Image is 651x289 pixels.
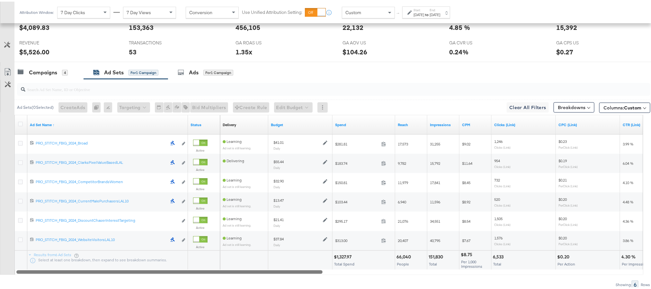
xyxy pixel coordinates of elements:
[493,252,505,258] div: 6,533
[556,21,577,31] div: 15,392
[223,215,242,219] span: Learning
[335,217,379,222] span: $295.17
[494,240,511,244] sub: Clicks (Link)
[623,198,633,203] span: 4.48 %
[335,237,379,241] span: $313.00
[335,179,379,183] span: $150.81
[19,9,54,13] div: Attribution Window:
[623,217,633,222] span: 4.36 %
[30,121,185,126] a: Your Ad Set name.
[223,121,236,126] div: Delivery
[19,46,49,55] div: $5,526.00
[558,240,578,244] sub: Per Click (Link)
[19,38,67,44] span: REVENUE
[36,178,167,183] div: PRO_STITCH_FBIG_2024_CompetitorBrandsWomen
[558,121,618,126] a: The average cost for each link click you've received from your ad.
[558,163,578,167] sub: Per Click (Link)
[36,139,167,146] a: PRO_STITCH_FBIG_2024_Broad
[414,11,424,16] div: [DATE]
[558,234,567,239] span: $0.20
[461,250,474,256] div: $8.75
[193,185,208,190] label: Active
[335,198,379,203] span: $103.44
[61,8,85,14] span: 7 Day Clicks
[236,38,284,44] span: GA ROAS US
[494,144,511,148] sub: Clicks (Link)
[615,281,632,285] div: Showing:
[494,195,500,200] span: 520
[430,6,440,11] label: End:
[62,68,68,74] div: 4
[461,258,482,267] span: Per 1,000 Impressions
[558,182,578,186] sub: Per Click (Link)
[621,252,638,258] div: 4.30 %
[558,202,578,206] sub: Per Click (Link)
[493,260,501,265] span: Total
[273,196,284,201] div: $13.47
[223,157,244,162] span: Delivering
[398,121,425,126] a: The number of people your ad was served to.
[430,11,440,16] div: [DATE]
[335,121,393,126] a: The total amount spent to date.
[430,140,440,145] span: 31,255
[273,164,280,168] sub: Daily
[462,121,489,126] a: The average cost you've paid to have 1,000 impressions of your ad.
[271,121,330,126] a: Shows the current budget of Ad Set.
[273,222,280,226] sub: Daily
[19,21,49,31] div: $4,089.83
[223,176,242,181] span: Learning
[430,198,440,203] span: 11,596
[189,67,199,75] div: Ads
[507,101,549,111] button: Clear All Filters
[557,252,571,258] div: $0.20
[242,8,302,14] label: Use Unified Attribution Setting:
[193,243,208,247] label: Active
[223,202,251,206] sub: Ad set is still learning.
[398,159,406,164] span: 9,782
[29,67,57,75] div: Campaigns
[127,8,151,14] span: 7 Day Views
[129,38,177,44] span: TRANSACTIONS
[335,159,379,164] span: $183.74
[193,147,208,151] label: Active
[398,237,408,241] span: 20,407
[462,179,470,183] span: $8.45
[623,237,633,241] span: 3.86 %
[603,103,641,109] span: Columns:
[273,241,280,245] sub: Daily
[397,252,413,258] div: 66,040
[494,234,503,239] span: 1,576
[223,241,251,245] sub: Ad set is still learning.
[558,215,567,219] span: $0.20
[623,179,633,183] span: 4.10 %
[193,205,208,209] label: Active
[462,198,470,203] span: $8.92
[599,101,650,111] button: Columns:Custom
[36,139,167,144] div: PRO_STITCH_FBIG_2024_Broad
[623,140,633,145] span: 3.99 %
[494,221,511,225] sub: Clicks (Link)
[424,11,430,15] strong: to
[462,159,472,164] span: $11.64
[104,67,124,75] div: Ad Sets
[223,222,251,226] sub: Ad set is still learning.
[430,159,440,164] span: 15,792
[273,216,284,221] div: $21.41
[189,8,212,14] span: Conversion
[223,183,251,187] sub: Ad set is still learning.
[334,260,354,265] span: Total Spend
[343,38,391,44] span: GA AOV US
[494,182,511,186] sub: Clicks (Link)
[558,157,567,162] span: $0.19
[556,38,604,44] span: GA CPS US
[398,198,406,203] span: 6,940
[223,195,242,200] span: Learning
[343,21,363,31] div: 22,132
[273,158,284,163] div: $55.44
[494,215,503,219] span: 1,505
[273,138,284,144] div: $41.01
[273,177,284,182] div: $32.90
[273,183,280,187] sub: Daily
[36,197,167,202] div: PRO_STITCH_FBIG_2024_CurrentMalePurchasersLAL10
[494,163,511,167] sub: Clicks (Link)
